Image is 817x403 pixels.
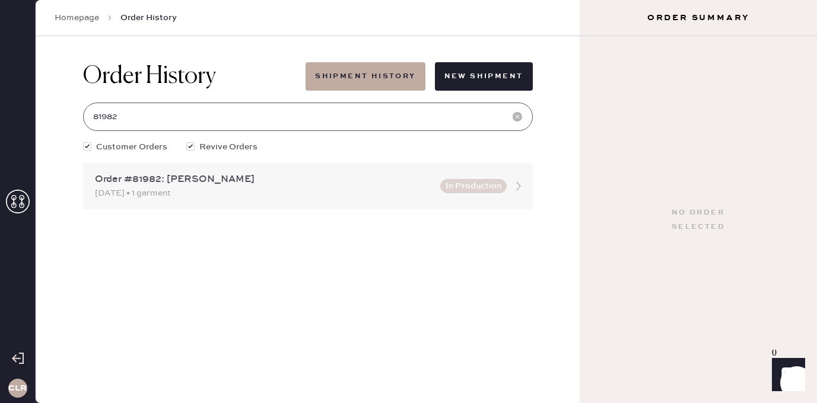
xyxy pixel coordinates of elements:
div: Customer information [38,118,777,132]
button: Shipment History [306,62,425,91]
div: # 88889 Jiajun [PERSON_NAME] [EMAIL_ADDRESS][DOMAIN_NAME] [38,132,777,175]
span: Customer Orders [96,140,167,153]
div: Order #81982: [PERSON_NAME] [95,172,433,187]
div: No order selected [672,206,725,234]
h1: Order History [83,62,216,91]
th: ID [38,193,106,208]
input: Search by order number, customer name, email or phone number [83,103,533,131]
td: 935337 [38,223,106,239]
button: In Production [440,179,507,193]
h3: Order Summary [580,12,817,24]
td: 935355 [38,208,106,223]
th: QTY [733,193,777,208]
td: Button Down Top - Reformation - [PERSON_NAME] Top Black - Size: S [106,223,733,239]
iframe: Front Chat [761,350,812,401]
td: Sleeved Top - Reformation - Rowan Crew Tee La Jolla Stripe - Size: S [106,208,733,223]
th: Description [106,193,733,208]
span: Revive Orders [199,140,258,153]
div: Packing list [38,72,777,86]
span: Order History [120,12,177,24]
td: 1 [733,223,777,239]
h3: CLR [8,384,27,392]
td: 1 [733,208,777,223]
div: [DATE] • 1 garment [95,187,433,200]
button: New Shipment [435,62,533,91]
div: Order # 82301 [38,86,777,100]
a: Homepage [55,12,99,24]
